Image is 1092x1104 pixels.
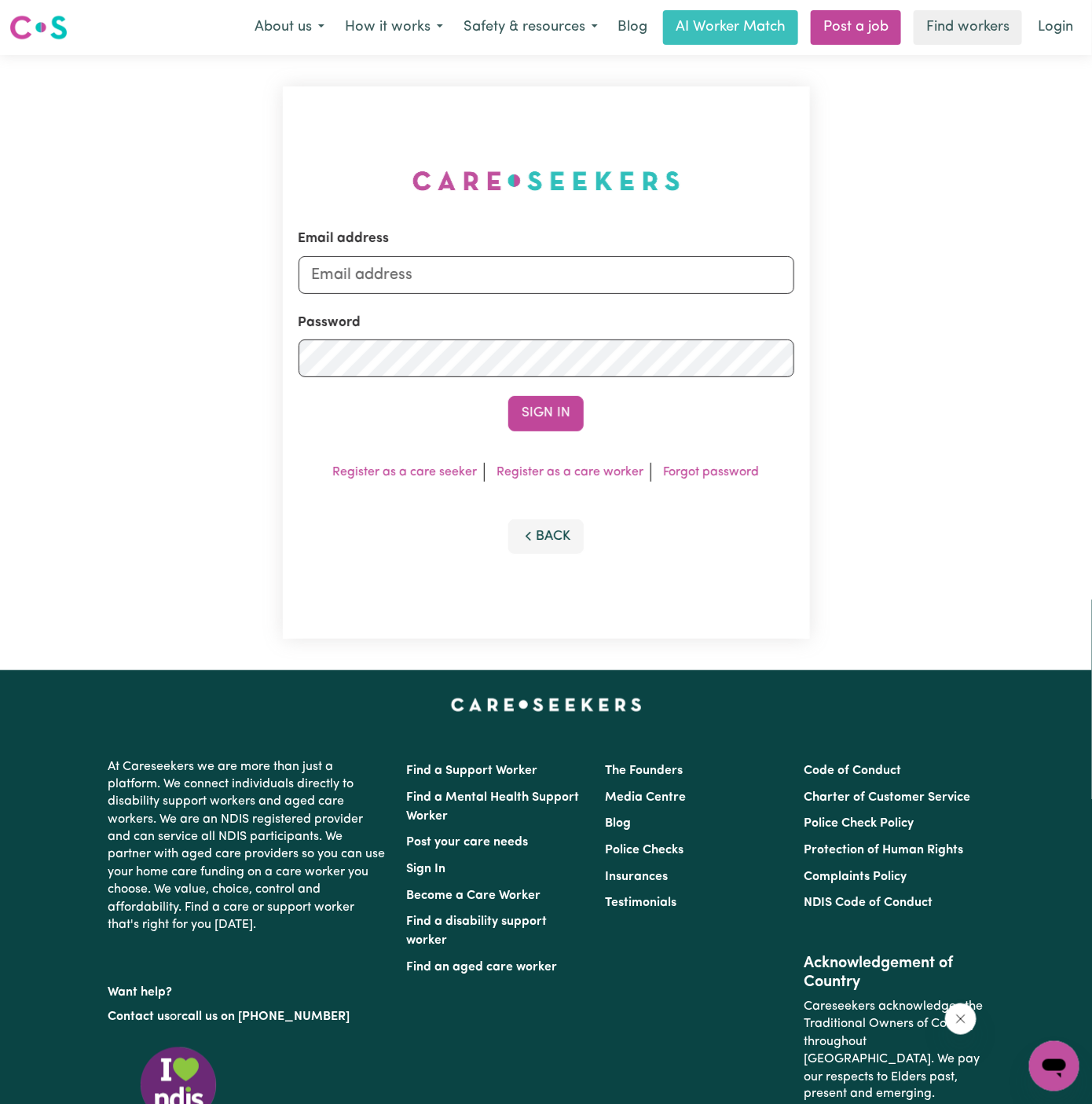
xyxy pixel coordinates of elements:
a: Sign In [406,863,445,875]
a: Register as a care seeker [333,466,478,479]
a: Police Check Policy [804,817,914,830]
button: Back [508,519,584,554]
input: Email address [299,256,794,294]
a: Find a Support Worker [406,765,537,777]
a: Careseekers logo [9,9,68,46]
img: Careseekers logo [9,13,68,42]
a: Forgot password [664,466,760,479]
a: Contact us [108,1010,170,1023]
label: Password [299,313,361,333]
a: Register as a care worker [497,466,644,479]
a: Protection of Human Rights [804,844,964,856]
a: Find workers [914,10,1022,45]
a: Post a job [811,10,901,45]
a: Careseekers home page [451,699,642,711]
button: About us [244,11,335,44]
a: The Founders [605,765,683,777]
p: At Careseekers we are more than just a platform. We connect individuals directly to disability su... [108,752,387,941]
button: Safety & resources [453,11,608,44]
a: Login [1028,10,1083,45]
a: Post your care needs [406,836,528,849]
a: Find a disability support worker [406,915,547,947]
a: AI Worker Match [663,10,798,45]
a: Blog [605,817,631,830]
p: or [108,1002,387,1032]
button: How it works [335,11,453,44]
button: Sign In [508,396,584,431]
a: Media Centre [605,791,686,804]
a: NDIS Code of Conduct [804,897,933,909]
a: Complaints Policy [804,871,907,883]
iframe: Close message [945,1003,977,1035]
a: Blog [608,10,657,45]
a: Find a Mental Health Support Worker [406,791,579,823]
iframe: Button to launch messaging window [1029,1041,1079,1091]
a: Code of Conduct [804,765,902,777]
label: Email address [299,229,390,249]
a: call us on [PHONE_NUMBER] [181,1010,350,1023]
a: Become a Care Worker [406,889,541,902]
h2: Acknowledgement of Country [804,954,984,992]
span: Need any help? [9,11,95,24]
a: Police Checks [605,844,683,856]
p: Want help? [108,977,387,1001]
a: Charter of Customer Service [804,791,971,804]
a: Testimonials [605,897,676,909]
a: Insurances [605,871,668,883]
a: Find an aged care worker [406,961,557,974]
